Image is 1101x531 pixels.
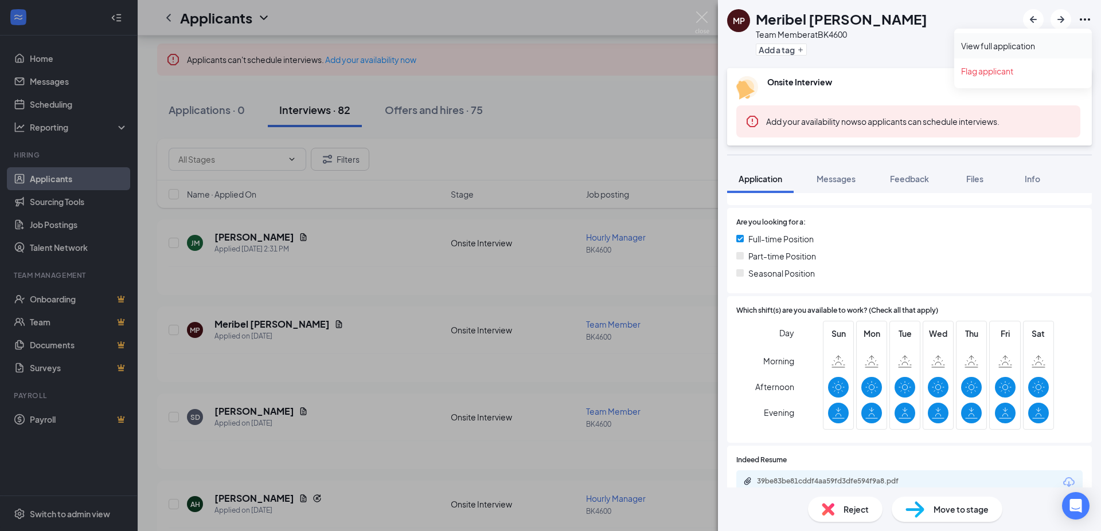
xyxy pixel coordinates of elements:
[861,327,882,340] span: Mon
[890,174,929,184] span: Feedback
[767,77,832,87] b: Onsite Interview
[779,327,794,339] span: Day
[736,217,806,228] span: Are you looking for a:
[745,115,759,128] svg: Error
[766,116,1000,127] span: so applicants can schedule interviews.
[1025,174,1040,184] span: Info
[748,267,815,280] span: Seasonal Position
[1023,9,1044,30] button: ArrowLeftNew
[1028,327,1049,340] span: Sat
[817,174,856,184] span: Messages
[739,174,782,184] span: Application
[763,351,794,371] span: Morning
[743,477,929,487] a: Paperclip39be83be81cddf4aa59fd3dfe594f9a8.pdf
[748,233,814,245] span: Full-time Position
[1026,13,1040,26] svg: ArrowLeftNew
[757,477,918,486] div: 39be83be81cddf4aa59fd3dfe594f9a8.pdf
[895,327,915,340] span: Tue
[756,9,927,29] h1: Meribel [PERSON_NAME]
[828,327,849,340] span: Sun
[736,305,938,316] span: Which shift(s) are you available to work? (Check all that apply)
[1062,492,1090,520] div: Open Intercom Messenger
[966,174,983,184] span: Files
[743,477,752,486] svg: Paperclip
[736,455,787,466] span: Indeed Resume
[756,44,807,56] button: PlusAdd a tag
[797,46,804,53] svg: Plus
[764,402,794,423] span: Evening
[755,376,794,397] span: Afternoon
[748,250,816,262] span: Part-time Position
[766,116,857,127] button: Add your availability now
[1051,9,1071,30] button: ArrowRight
[1078,13,1092,26] svg: Ellipses
[1062,475,1076,489] svg: Download
[961,40,1085,52] a: View full application
[934,503,989,516] span: Move to stage
[995,327,1016,340] span: Fri
[961,327,982,340] span: Thu
[756,29,927,40] div: Team Member at BK4600
[733,15,745,26] div: MP
[844,503,869,516] span: Reject
[1054,13,1068,26] svg: ArrowRight
[928,327,948,340] span: Wed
